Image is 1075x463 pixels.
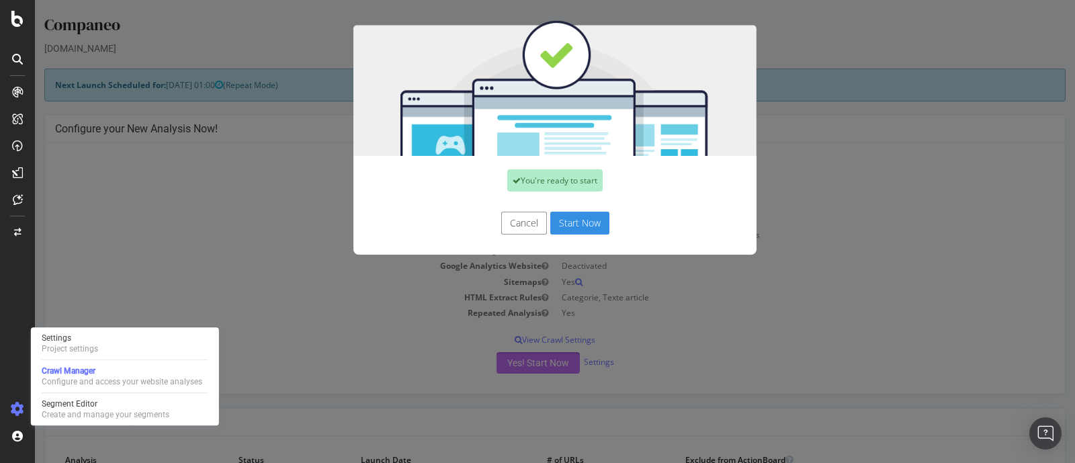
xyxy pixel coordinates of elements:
[318,20,722,156] img: You're all set!
[36,397,214,421] a: Segment EditorCreate and manage your segments
[515,212,574,235] button: Start Now
[42,366,202,376] div: Crawl Manager
[1029,417,1062,450] div: Open Intercom Messenger
[42,409,169,420] div: Create and manage your segments
[42,398,169,409] div: Segment Editor
[42,333,98,343] div: Settings
[36,331,214,355] a: SettingsProject settings
[472,169,568,192] div: You're ready to start
[466,212,512,235] button: Cancel
[42,343,98,354] div: Project settings
[42,376,202,387] div: Configure and access your website analyses
[36,364,214,388] a: Crawl ManagerConfigure and access your website analyses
